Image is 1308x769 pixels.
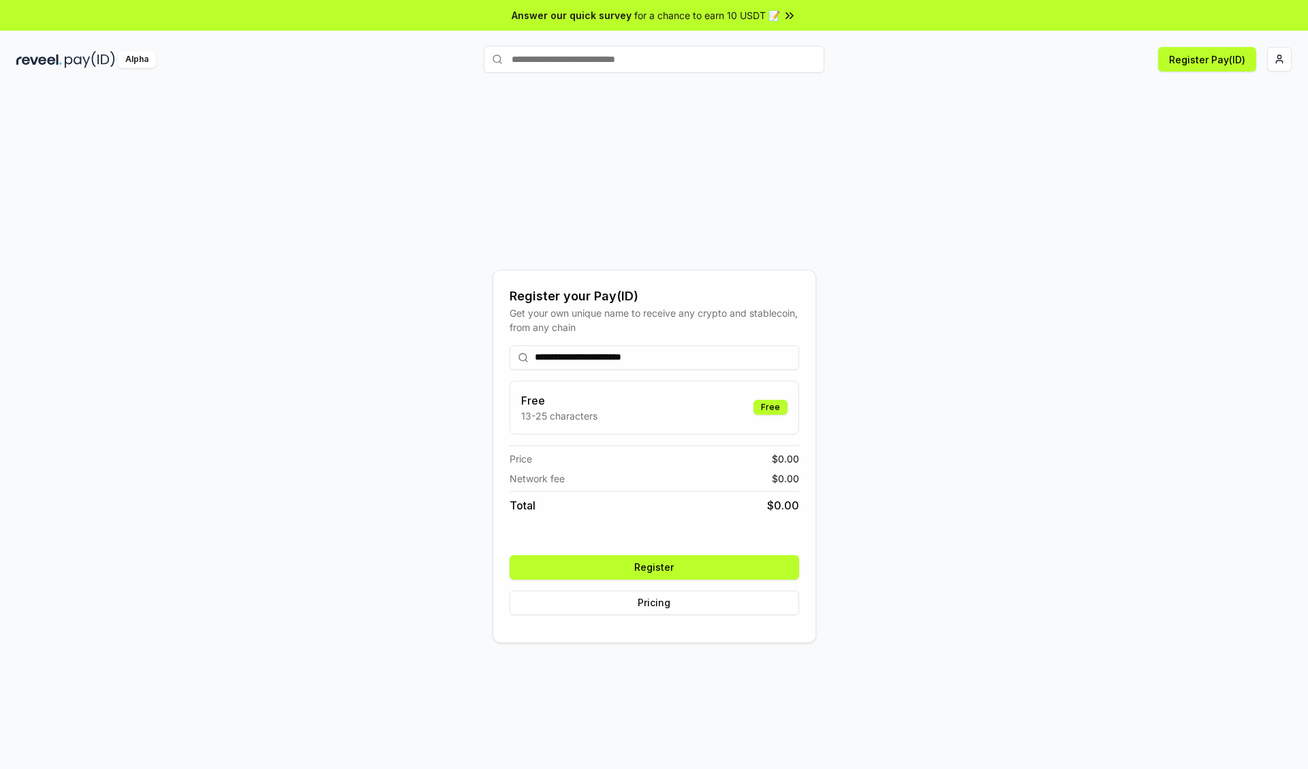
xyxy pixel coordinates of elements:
[510,591,799,615] button: Pricing
[767,497,799,514] span: $ 0.00
[1158,47,1256,72] button: Register Pay(ID)
[772,452,799,466] span: $ 0.00
[510,287,799,306] div: Register your Pay(ID)
[510,452,532,466] span: Price
[65,51,115,68] img: pay_id
[772,471,799,486] span: $ 0.00
[634,8,780,22] span: for a chance to earn 10 USDT 📝
[512,8,632,22] span: Answer our quick survey
[753,400,788,415] div: Free
[510,306,799,334] div: Get your own unique name to receive any crypto and stablecoin, from any chain
[118,51,156,68] div: Alpha
[510,471,565,486] span: Network fee
[521,392,597,409] h3: Free
[521,409,597,423] p: 13-25 characters
[510,497,535,514] span: Total
[510,555,799,580] button: Register
[16,51,62,68] img: reveel_dark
